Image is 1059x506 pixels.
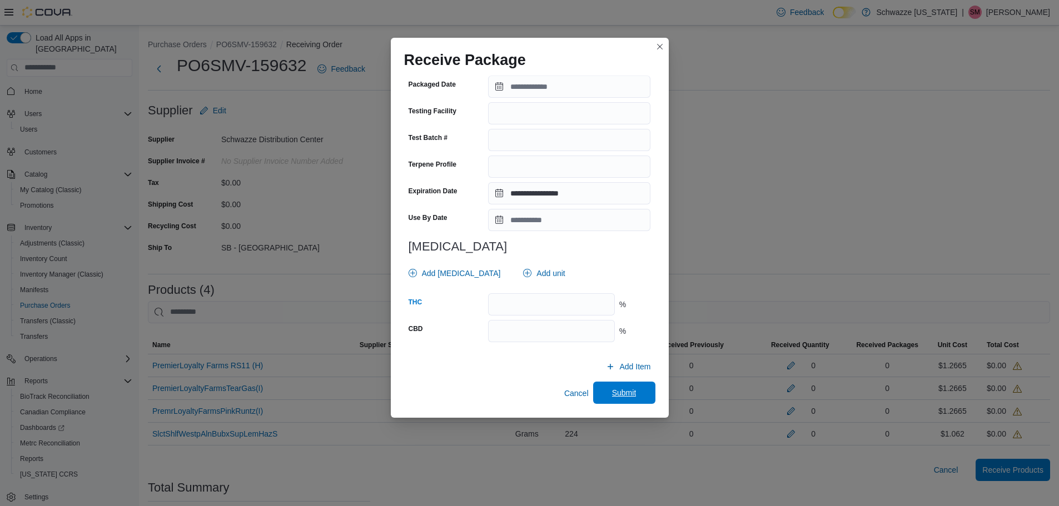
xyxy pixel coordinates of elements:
label: Testing Facility [409,107,456,116]
input: Press the down key to open a popover containing a calendar. [488,76,650,98]
label: Expiration Date [409,187,458,196]
span: Add Item [619,361,650,372]
span: Cancel [564,388,589,399]
h1: Receive Package [404,51,526,69]
input: Press the down key to open a popover containing a calendar. [488,182,650,204]
input: Press the down key to open a popover containing a calendar. [488,209,650,231]
button: Cancel [560,382,593,404]
label: Packaged Date [409,80,456,89]
span: Add [MEDICAL_DATA] [422,268,501,279]
div: % [619,325,651,337]
button: Closes this modal window [653,40,667,53]
span: Submit [612,387,637,398]
button: Submit [593,382,655,404]
button: Add unit [519,262,569,284]
label: Use By Date [409,213,448,222]
div: % [619,299,651,310]
h3: [MEDICAL_DATA] [409,240,651,253]
label: CBD [409,324,423,333]
label: Test Batch # [409,133,448,142]
span: Add unit [536,268,565,279]
button: Add [MEDICAL_DATA] [404,262,505,284]
label: Terpene Profile [409,160,456,169]
label: THC [409,298,422,307]
button: Add Item [601,355,655,378]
